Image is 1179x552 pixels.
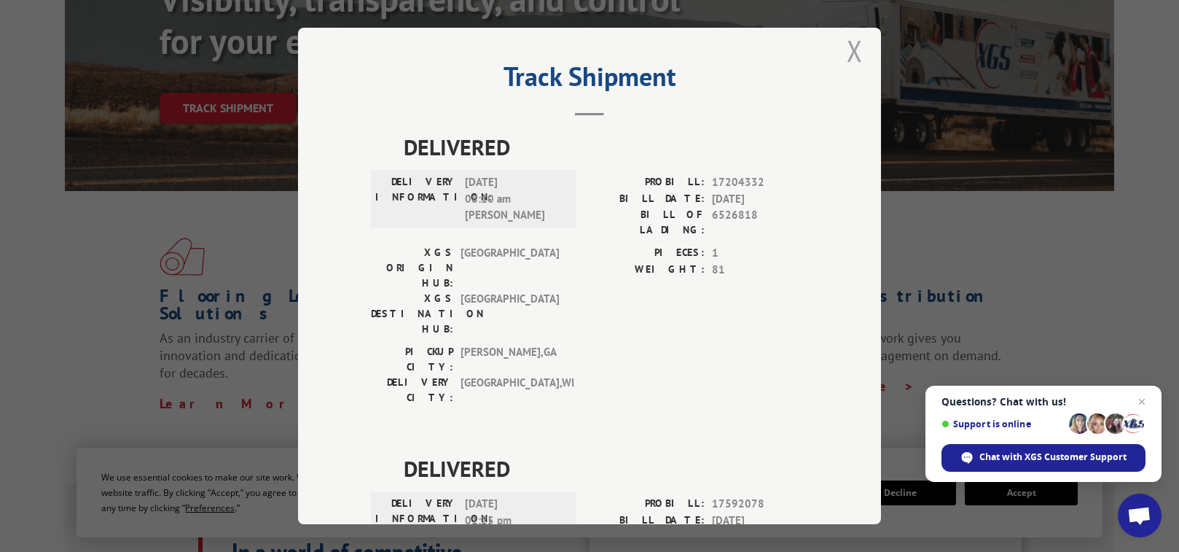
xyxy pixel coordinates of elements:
span: [GEOGRAPHIC_DATA] [461,291,559,337]
span: [GEOGRAPHIC_DATA] [461,245,559,291]
a: Open chat [1118,494,1162,537]
label: PROBILL: [589,496,705,513]
span: Chat with XGS Customer Support [941,444,1145,472]
button: Close modal [847,31,863,70]
label: PIECES: [589,245,705,262]
span: Support is online [941,419,1064,429]
label: PROBILL: [589,174,705,191]
label: DELIVERY CITY: [371,375,453,405]
span: Chat with XGS Customer Support [979,451,1127,464]
h2: Track Shipment [371,66,808,94]
span: DELIVERED [404,131,808,163]
span: 17592078 [712,496,808,513]
label: BILL OF LADING: [589,207,705,238]
span: [DATE] [712,512,808,529]
label: XGS ORIGIN HUB: [371,245,453,291]
span: [DATE] [712,190,808,207]
span: DELIVERED [404,452,808,485]
span: Questions? Chat with us! [941,396,1145,408]
span: 81 [712,261,808,278]
label: BILL DATE: [589,512,705,529]
label: PICKUP CITY: [371,344,453,375]
span: 17204332 [712,174,808,191]
label: DELIVERY INFORMATION: [375,496,458,545]
span: [DATE] 08:10 am [PERSON_NAME] [465,174,563,224]
label: WEIGHT: [589,261,705,278]
span: 6526818 [712,207,808,238]
span: [PERSON_NAME] , GA [461,344,559,375]
label: DELIVERY INFORMATION: [375,174,458,224]
span: [DATE] 01:25 pm [PERSON_NAME] [465,496,563,545]
label: XGS DESTINATION HUB: [371,291,453,337]
label: BILL DATE: [589,190,705,207]
span: [GEOGRAPHIC_DATA] , WI [461,375,559,405]
span: 1 [712,245,808,262]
